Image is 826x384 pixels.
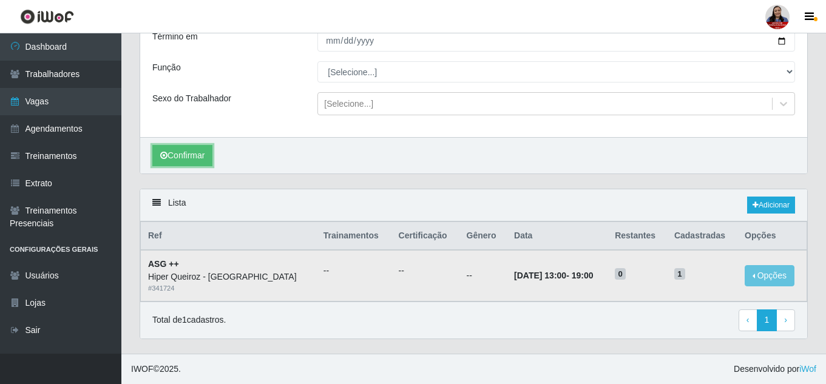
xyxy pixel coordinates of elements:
a: Next [776,309,795,331]
span: IWOF [131,364,154,374]
button: Opções [745,265,794,286]
span: ‹ [746,315,750,325]
img: CoreUI Logo [20,9,74,24]
time: 19:00 [572,271,594,280]
input: 00/00/0000 [317,30,795,52]
span: Desenvolvido por [734,363,816,376]
th: Opções [737,222,807,251]
time: [DATE] 13:00 [514,271,566,280]
label: Função [152,61,181,74]
ul: -- [399,264,452,277]
strong: - [514,271,593,280]
span: 1 [674,268,685,280]
div: [Selecione...] [324,98,373,110]
div: Hiper Queiroz - [GEOGRAPHIC_DATA] [148,271,309,283]
button: Confirmar [152,145,212,166]
span: › [784,315,787,325]
th: Data [507,222,608,251]
th: Ref [141,222,316,251]
a: Adicionar [747,197,795,214]
ul: -- [323,264,384,277]
td: -- [459,250,507,301]
th: Restantes [608,222,667,251]
a: 1 [757,309,777,331]
p: Total de 1 cadastros. [152,314,226,326]
div: Lista [140,189,807,221]
div: # 341724 [148,283,309,294]
th: Certificação [391,222,459,251]
span: 0 [615,268,626,280]
a: Previous [739,309,757,331]
th: Trainamentos [316,222,391,251]
th: Gênero [459,222,507,251]
span: © 2025 . [131,363,181,376]
th: Cadastradas [667,222,737,251]
nav: pagination [739,309,795,331]
strong: ASG ++ [148,259,179,269]
label: Sexo do Trabalhador [152,92,231,105]
label: Término em [152,30,198,43]
a: iWof [799,364,816,374]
